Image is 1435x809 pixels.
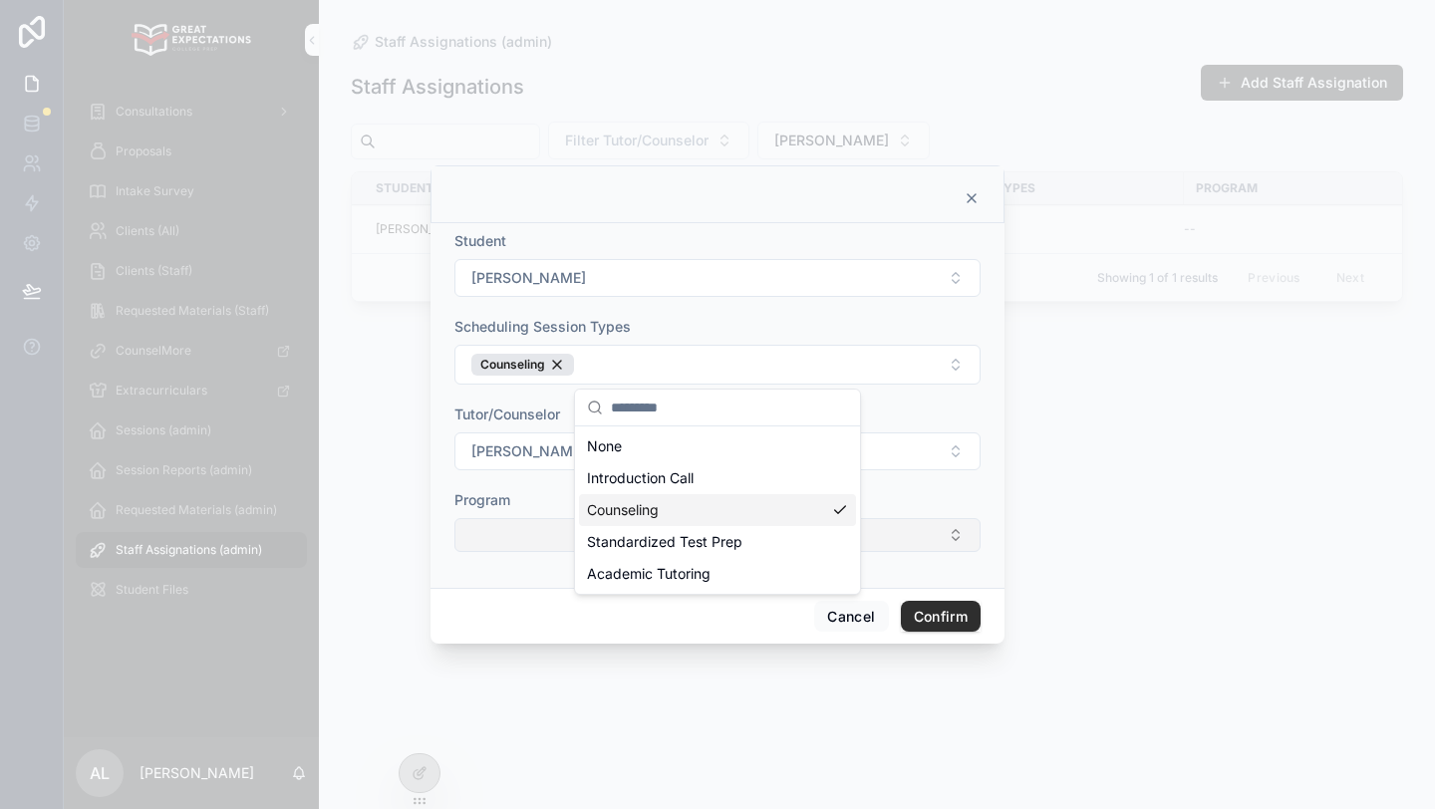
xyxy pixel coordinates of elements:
div: Suggestions [575,426,860,594]
span: Academic Tutoring [587,564,711,584]
span: [PERSON_NAME] [471,268,586,288]
div: None [579,430,856,462]
button: Select Button [454,345,981,385]
button: Select Button [454,432,981,470]
span: Counseling [587,500,659,520]
span: [PERSON_NAME] [471,441,586,461]
button: Cancel [814,601,888,633]
button: Unselect 4 [471,354,574,376]
button: Select Button [454,259,981,297]
button: Confirm [901,601,981,633]
span: Scheduling Session Types [454,318,631,335]
span: Tutor/Counselor [454,405,560,422]
button: Select Button [454,518,981,552]
span: Counseling [480,357,545,373]
span: Program [454,491,510,508]
span: Student [454,232,506,249]
span: Standardized Test Prep [587,532,742,552]
span: Introduction Call [587,468,694,488]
